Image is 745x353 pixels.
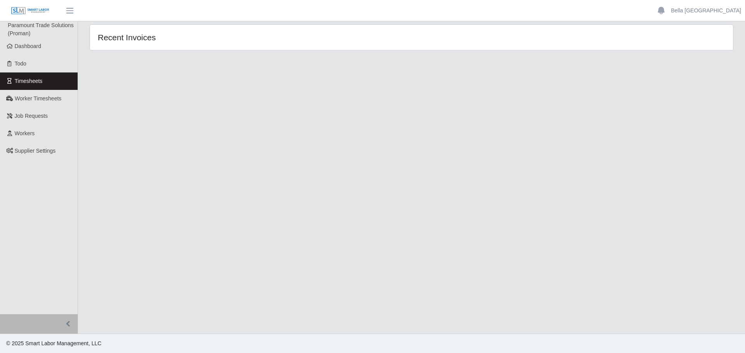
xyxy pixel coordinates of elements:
[15,130,35,136] span: Workers
[98,33,352,42] h4: Recent Invoices
[8,22,74,36] span: Paramount Trade Solutions (Proman)
[15,95,61,102] span: Worker Timesheets
[15,113,48,119] span: Job Requests
[15,60,26,67] span: Todo
[6,340,101,346] span: © 2025 Smart Labor Management, LLC
[671,7,741,15] a: Bella [GEOGRAPHIC_DATA]
[15,78,43,84] span: Timesheets
[15,43,42,49] span: Dashboard
[11,7,50,15] img: SLM Logo
[15,148,56,154] span: Supplier Settings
